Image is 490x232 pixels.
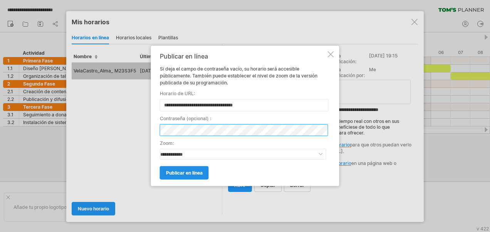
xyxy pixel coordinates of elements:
label: zoom: [160,140,326,147]
span: opcional [188,116,207,121]
span: Publicar en línea [166,170,203,176]
div: Publicar en línea [160,53,326,60]
label: Horario de URL: [160,90,326,97]
a: Publicar en línea [160,166,209,180]
label: Contraseña ( ) : [160,115,326,122]
div: Si deja el campo de contraseña vacío, su horario será accesible públicamente. También puede estab... [160,66,326,86]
